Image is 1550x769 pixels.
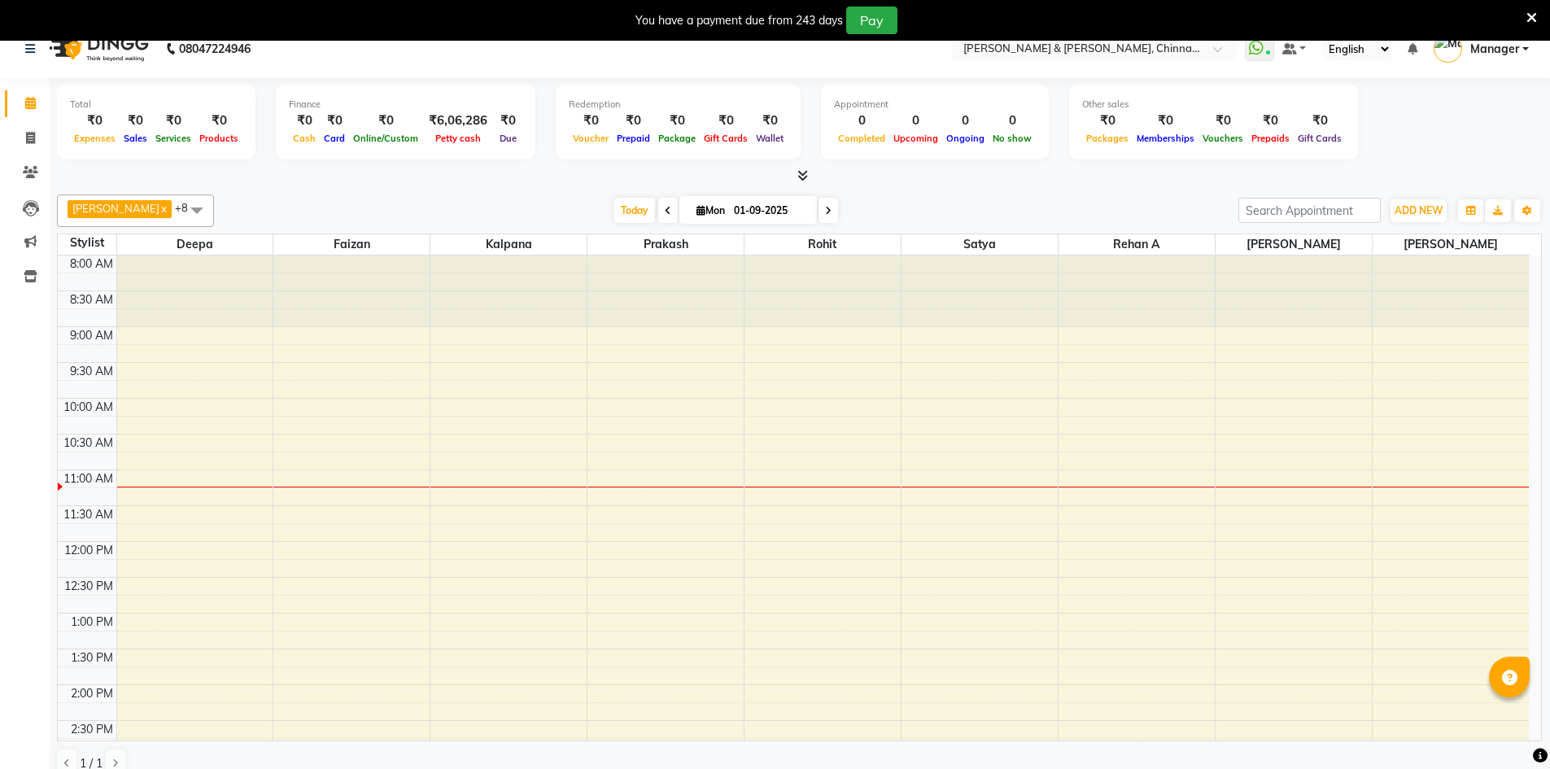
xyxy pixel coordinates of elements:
[159,202,167,215] a: x
[70,111,120,130] div: ₹0
[1247,111,1294,130] div: ₹0
[942,133,989,144] span: Ongoing
[120,111,151,130] div: ₹0
[61,542,116,559] div: 12:00 PM
[60,399,116,416] div: 10:00 AM
[67,291,116,308] div: 8:30 AM
[834,133,889,144] span: Completed
[70,133,120,144] span: Expenses
[752,111,788,130] div: ₹0
[1216,234,1372,255] span: [PERSON_NAME]
[195,111,242,130] div: ₹0
[1395,204,1443,216] span: ADD NEW
[195,133,242,144] span: Products
[67,256,116,273] div: 8:00 AM
[569,98,788,111] div: Redemption
[1247,133,1294,144] span: Prepaids
[120,133,151,144] span: Sales
[68,685,116,702] div: 2:00 PM
[175,201,200,214] span: +8
[1470,41,1519,58] span: Manager
[496,133,521,144] span: Due
[1434,34,1462,63] img: Manager
[151,111,195,130] div: ₹0
[60,470,116,487] div: 11:00 AM
[289,98,522,111] div: Finance
[61,578,116,595] div: 12:30 PM
[72,202,159,215] span: [PERSON_NAME]
[289,111,320,130] div: ₹0
[834,111,889,130] div: 0
[70,98,242,111] div: Total
[654,111,700,130] div: ₹0
[1238,198,1381,223] input: Search Appointment
[635,12,843,29] div: You have a payment due from 243 days
[68,721,116,738] div: 2:30 PM
[834,98,1036,111] div: Appointment
[889,133,942,144] span: Upcoming
[1082,98,1346,111] div: Other sales
[744,234,901,255] span: Rohit
[1391,199,1447,222] button: ADD NEW
[41,26,153,72] img: logo
[68,614,116,631] div: 1:00 PM
[151,133,195,144] span: Services
[902,234,1058,255] span: Satya
[1133,133,1199,144] span: Memberships
[1082,133,1133,144] span: Packages
[67,363,116,380] div: 9:30 AM
[1373,234,1530,255] span: [PERSON_NAME]
[58,234,116,251] div: Stylist
[700,111,752,130] div: ₹0
[613,111,654,130] div: ₹0
[942,111,989,130] div: 0
[1133,111,1199,130] div: ₹0
[289,133,320,144] span: Cash
[320,133,349,144] span: Card
[752,133,788,144] span: Wallet
[700,133,752,144] span: Gift Cards
[729,199,810,223] input: 2025-09-01
[179,26,251,72] b: 08047224946
[692,204,729,216] span: Mon
[989,111,1036,130] div: 0
[889,111,942,130] div: 0
[60,435,116,452] div: 10:30 AM
[613,133,654,144] span: Prepaid
[67,327,116,344] div: 9:00 AM
[349,111,422,130] div: ₹0
[494,111,522,130] div: ₹0
[431,133,485,144] span: Petty cash
[846,7,897,34] button: Pay
[1294,111,1346,130] div: ₹0
[569,133,613,144] span: Voucher
[349,133,422,144] span: Online/Custom
[1199,133,1247,144] span: Vouchers
[320,111,349,130] div: ₹0
[60,506,116,523] div: 11:30 AM
[989,133,1036,144] span: No show
[1294,133,1346,144] span: Gift Cards
[614,198,655,223] span: Today
[587,234,744,255] span: Prakash
[117,234,273,255] span: Deepa
[273,234,430,255] span: Faizan
[68,649,116,666] div: 1:30 PM
[569,111,613,130] div: ₹0
[430,234,587,255] span: Kalpana
[1199,111,1247,130] div: ₹0
[1082,111,1133,130] div: ₹0
[422,111,494,130] div: ₹6,06,286
[1059,234,1215,255] span: Rehan A
[654,133,700,144] span: Package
